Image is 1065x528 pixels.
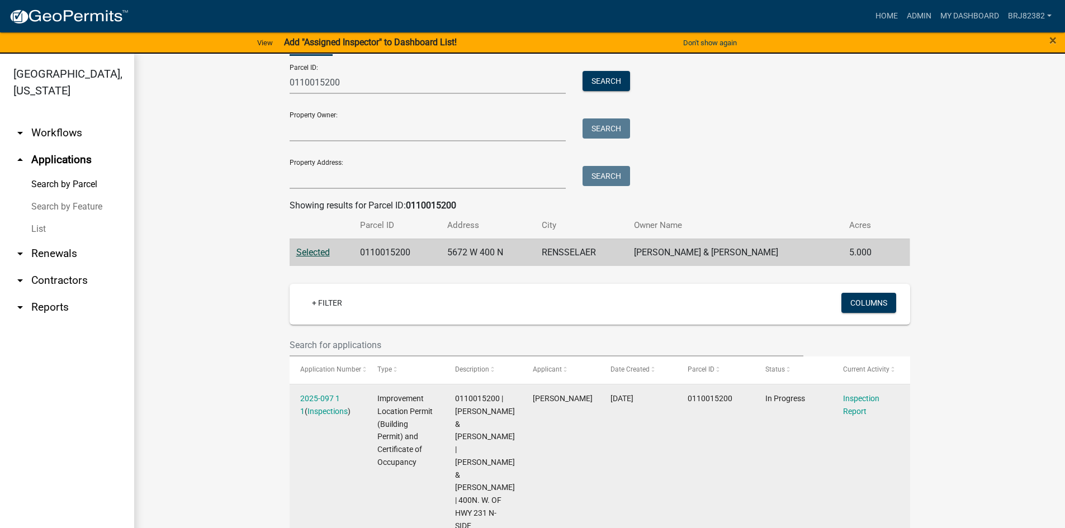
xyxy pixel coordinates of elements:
button: Columns [841,293,896,313]
strong: Add "Assigned Inspector" to Dashboard List! [284,37,457,47]
datatable-header-cell: Status [755,356,832,383]
span: Date Created [610,365,650,373]
datatable-header-cell: Date Created [600,356,678,383]
td: 5672 W 400 N [441,239,535,266]
datatable-header-cell: Parcel ID [677,356,755,383]
strong: 0110015200 [406,200,456,211]
button: Don't show again [679,34,741,52]
a: Inspections [307,407,348,416]
div: Showing results for Parcel ID: [290,199,910,212]
span: × [1049,32,1057,48]
span: Application Number [300,365,361,373]
i: arrow_drop_up [13,153,27,167]
datatable-header-cell: Applicant [522,356,600,383]
a: 2025-097 1 1 [300,394,340,416]
a: My Dashboard [936,6,1004,27]
i: arrow_drop_down [13,126,27,140]
a: Selected [296,247,330,258]
span: Current Activity [843,365,889,373]
th: City [535,212,627,239]
span: WILLIAM TAYLOR [533,394,593,403]
span: Status [765,365,785,373]
i: arrow_drop_down [13,274,27,287]
button: Close [1049,34,1057,47]
a: Inspection Report [843,394,879,416]
a: Home [871,6,902,27]
td: [PERSON_NAME] & [PERSON_NAME] [627,239,842,266]
a: brj82382 [1004,6,1056,27]
span: Parcel ID [688,365,714,373]
th: Acres [842,212,891,239]
datatable-header-cell: Current Activity [832,356,910,383]
a: View [253,34,277,52]
button: Search [583,166,630,186]
input: Search for applications [290,334,804,356]
td: RENSSELAER [535,239,627,266]
td: 5.000 [842,239,891,266]
span: Improvement Location Permit (Building Permit) and Certificate of Occupancy [377,394,433,467]
span: In Progress [765,394,805,403]
div: ( ) [300,392,356,418]
span: Type [377,365,392,373]
datatable-header-cell: Description [444,356,522,383]
span: 0110015200 [688,394,732,403]
i: arrow_drop_down [13,301,27,314]
button: Search [583,118,630,139]
th: Parcel ID [353,212,441,239]
datatable-header-cell: Application Number [290,356,367,383]
td: 0110015200 [353,239,441,266]
th: Address [441,212,535,239]
span: Applicant [533,365,562,373]
span: Description [455,365,489,373]
button: Search [583,71,630,91]
a: Admin [902,6,936,27]
span: 07/14/2025 [610,394,633,403]
th: Owner Name [627,212,842,239]
datatable-header-cell: Type [367,356,444,383]
a: + Filter [303,293,351,313]
i: arrow_drop_down [13,247,27,260]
